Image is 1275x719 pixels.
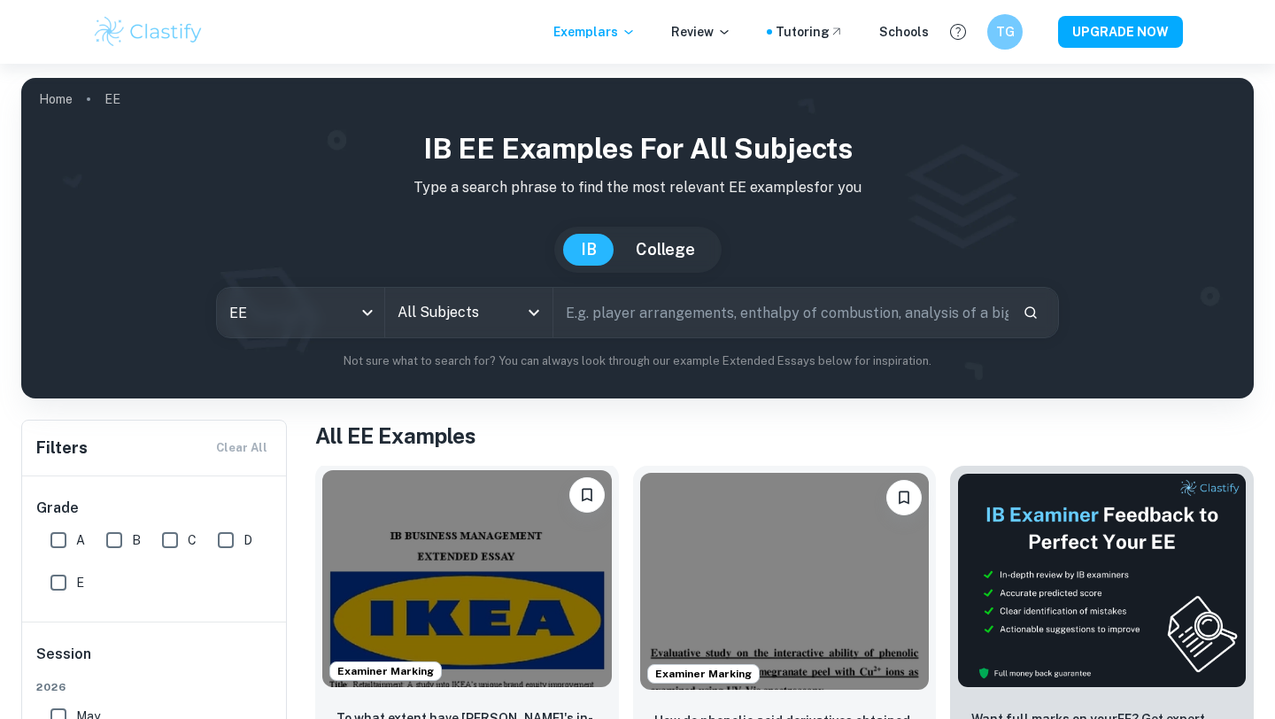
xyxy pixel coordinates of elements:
h6: Grade [36,498,274,519]
span: E [76,573,84,592]
p: EE [104,89,120,109]
span: A [76,530,85,550]
img: Business and Management EE example thumbnail: To what extent have IKEA's in-store reta [322,470,612,687]
span: C [188,530,197,550]
img: Thumbnail [957,473,1247,688]
p: Not sure what to search for? You can always look through our example Extended Essays below for in... [35,352,1240,370]
a: Schools [879,22,929,42]
span: D [243,530,252,550]
div: EE [217,288,384,337]
p: Type a search phrase to find the most relevant EE examples for you [35,177,1240,198]
span: B [132,530,141,550]
button: Search [1016,298,1046,328]
p: Review [671,22,731,42]
span: 2026 [36,679,274,695]
a: Tutoring [776,22,844,42]
button: UPGRADE NOW [1058,16,1183,48]
img: Chemistry EE example thumbnail: How do phenolic acid derivatives obtaine [640,473,930,690]
button: Bookmark [886,480,922,515]
img: Clastify logo [92,14,205,50]
button: College [618,234,713,266]
h6: TG [995,22,1016,42]
button: Help and Feedback [943,17,973,47]
img: profile cover [21,78,1254,398]
span: Examiner Marking [648,666,759,682]
button: Open [522,300,546,325]
p: Exemplars [553,22,636,42]
span: Examiner Marking [330,663,441,679]
a: Home [39,87,73,112]
h1: All EE Examples [315,420,1254,452]
button: Bookmark [569,477,605,513]
button: TG [987,14,1023,50]
h1: IB EE examples for all subjects [35,128,1240,170]
button: IB [563,234,614,266]
h6: Filters [36,436,88,460]
input: E.g. player arrangements, enthalpy of combustion, analysis of a big city... [553,288,1008,337]
h6: Session [36,644,274,679]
